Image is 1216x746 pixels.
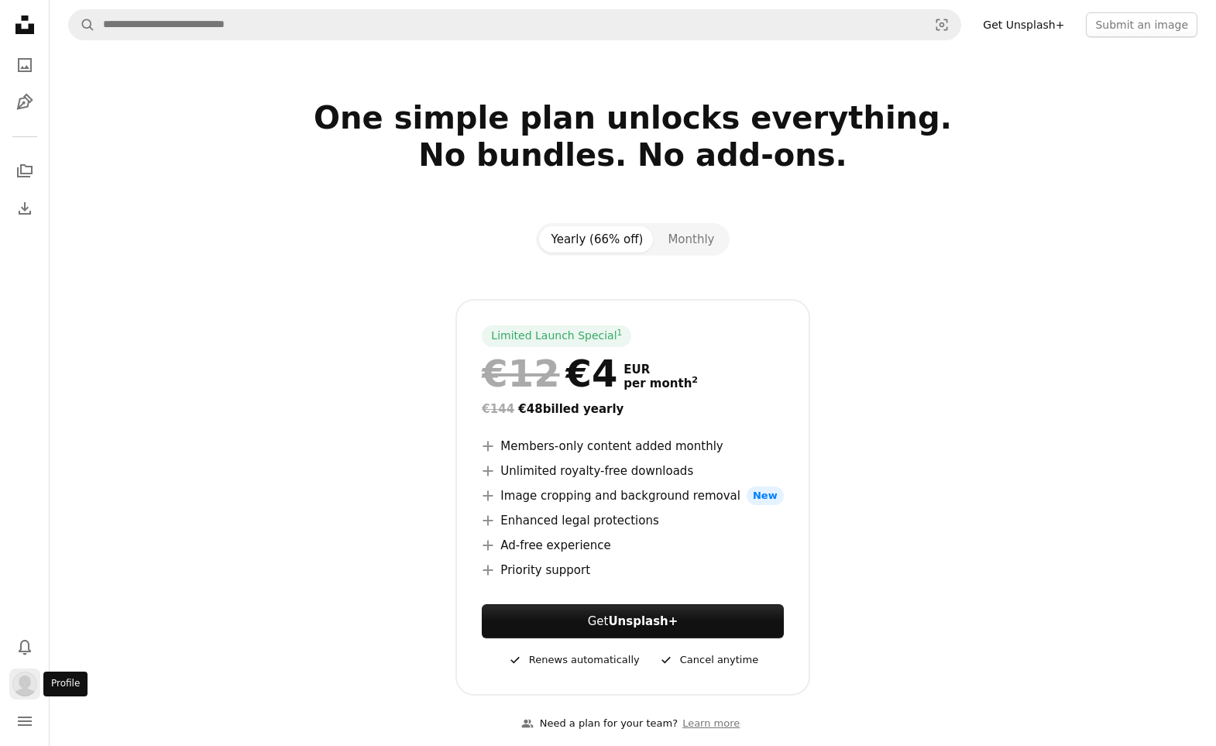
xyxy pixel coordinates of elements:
a: Photos [9,50,40,81]
div: Need a plan for your team? [521,716,678,732]
div: €4 [482,353,617,394]
a: Learn more [678,711,744,737]
span: €12 [482,353,559,394]
a: Get Unsplash+ [974,12,1073,37]
img: Avatar of user Niklas Martinson [12,672,37,696]
button: Search Unsplash [69,10,95,40]
div: Cancel anytime [658,651,758,669]
li: Ad-free experience [482,536,783,555]
span: €144 [482,402,514,416]
sup: 2 [692,375,698,385]
button: Yearly (66% off) [539,226,656,253]
li: Members-only content added monthly [482,437,783,456]
span: EUR [623,363,698,376]
a: Download History [9,193,40,224]
sup: 1 [617,328,623,337]
span: per month [623,376,698,390]
li: Priority support [482,561,783,579]
a: GetUnsplash+ [482,604,783,638]
button: Notifications [9,631,40,662]
div: Limited Launch Special [482,325,631,347]
h2: One simple plan unlocks everything. No bundles. No add-ons. [134,99,1132,211]
li: Enhanced legal protections [482,511,783,530]
button: Visual search [923,10,960,40]
a: 2 [689,376,701,390]
a: Home — Unsplash [9,9,40,43]
button: Submit an image [1086,12,1197,37]
li: Unlimited royalty-free downloads [482,462,783,480]
strong: Unsplash+ [608,614,678,628]
a: 1 [614,328,626,344]
a: Illustrations [9,87,40,118]
a: Collections [9,156,40,187]
button: Profile [9,669,40,700]
div: Renews automatically [507,651,640,669]
li: Image cropping and background removal [482,486,783,505]
div: €48 billed yearly [482,400,783,418]
span: New [747,486,784,505]
button: Monthly [655,226,727,253]
form: Find visuals sitewide [68,9,961,40]
button: Menu [9,706,40,737]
